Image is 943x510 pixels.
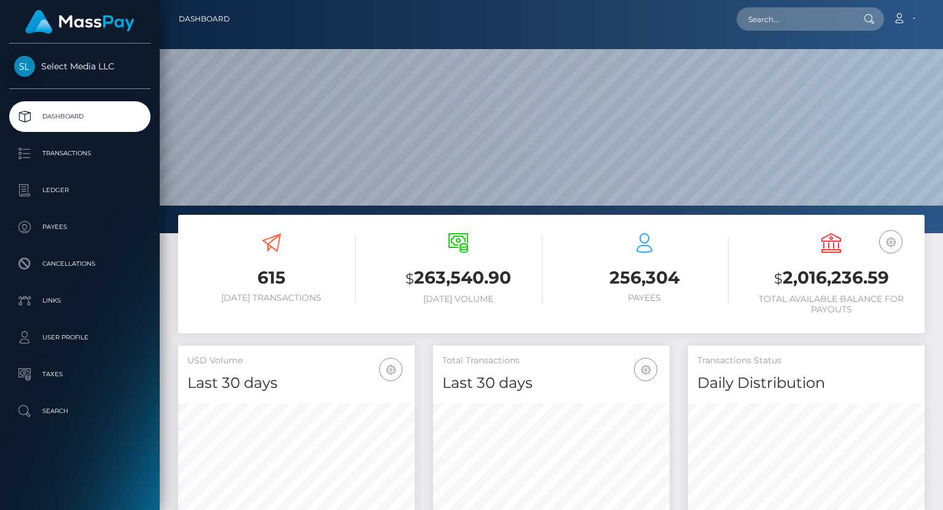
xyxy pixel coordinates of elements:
[697,355,915,367] h5: Transactions Status
[697,373,915,394] h4: Daily Distribution
[561,266,729,290] h3: 256,304
[747,266,915,291] h3: 2,016,236.59
[9,212,151,242] a: Payees
[405,270,414,287] small: $
[9,285,151,316] a: Links
[14,365,146,384] p: Taxes
[9,249,151,279] a: Cancellations
[187,373,405,394] h4: Last 30 days
[14,107,146,126] p: Dashboard
[442,355,660,367] h5: Total Transactions
[14,144,146,163] p: Transactions
[9,101,151,132] a: Dashboard
[9,396,151,427] a: Search
[774,270,783,287] small: $
[14,402,146,420] p: Search
[14,56,35,77] img: Select Media LLC
[9,322,151,353] a: User Profile
[14,328,146,347] p: User Profile
[9,175,151,206] a: Ledger
[25,10,135,34] img: MassPay Logo
[187,293,356,303] h6: [DATE] Transactions
[14,181,146,199] p: Ledger
[14,255,146,273] p: Cancellations
[747,294,915,315] h6: Total Available Balance for Payouts
[374,266,542,291] h3: 263,540.90
[179,6,230,32] a: Dashboard
[9,359,151,390] a: Taxes
[737,7,852,31] input: Search...
[561,293,729,303] h6: Payees
[374,294,542,304] h6: [DATE] Volume
[9,138,151,169] a: Transactions
[9,61,151,72] span: Select Media LLC
[442,373,660,394] h4: Last 30 days
[187,355,405,367] h5: USD Volume
[14,292,146,310] p: Links
[187,266,356,290] h3: 615
[14,218,146,236] p: Payees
